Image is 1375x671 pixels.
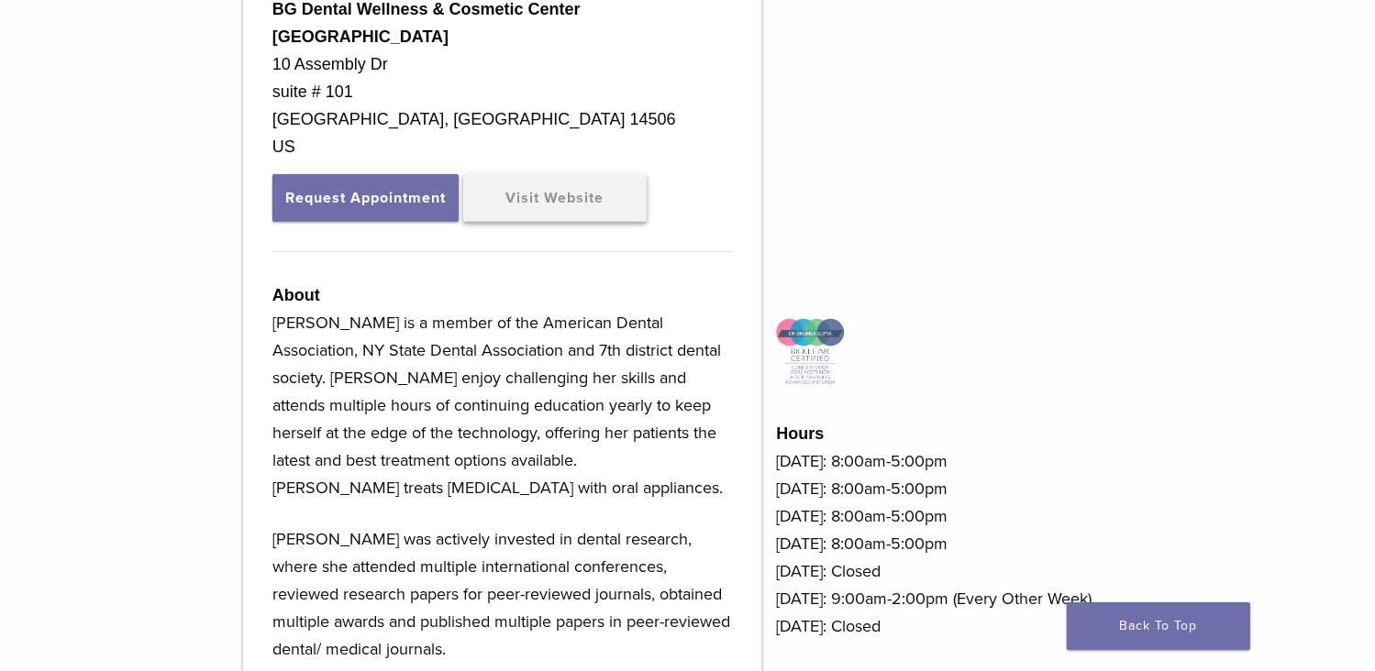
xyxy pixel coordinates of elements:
[776,318,845,386] img: Icon
[776,424,824,443] strong: Hours
[776,447,1132,640] p: [DATE]: 8:00am-5:00pm [DATE]: 8:00am-5:00pm [DATE]: 8:00am-5:00pm [DATE]: 8:00am-5:00pm [DATE]: C...
[272,174,459,222] button: Request Appointment
[272,286,320,304] strong: About
[1067,602,1250,650] a: Back To Top
[272,105,732,160] div: [GEOGRAPHIC_DATA], [GEOGRAPHIC_DATA] 14506 US
[272,50,732,78] div: 10 Assembly Dr
[463,174,647,222] a: Visit Website
[272,78,732,105] div: suite # 101
[272,525,732,663] p: [PERSON_NAME] was actively invested in dental research, where she attended multiple international...
[272,309,732,501] p: [PERSON_NAME] is a member of the American Dental Association, NY State Dental Association and 7th...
